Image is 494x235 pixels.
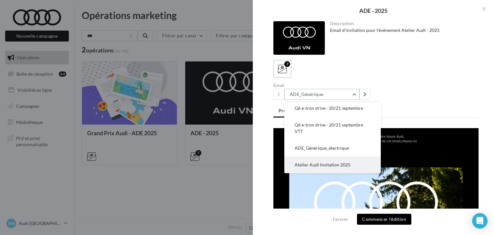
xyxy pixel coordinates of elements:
span: Q6 e-tron drive - 20/21 septembre [295,105,363,111]
b: Prenez le volant de votre future Audi. [74,7,131,10]
button: Q6 e-tron drive - 20/21 septembre [284,100,381,117]
div: Description [330,21,474,26]
span: Q6 e-tron drive - 20/21 septembre VTT [295,122,363,134]
div: Email d'invitation pour l'événement Atelier Audi - 2025 [330,27,474,33]
div: 7 [284,61,290,67]
button: ADE_Générique_électrique [284,140,381,156]
button: ADE_Générique [284,89,360,100]
span: Atelier Audi Invitation 2025 [295,162,351,167]
button: Atelier Audi Invitation 2025 [284,156,381,173]
a: cliquez-ici [128,11,143,15]
button: Commencer l'édition [357,214,411,225]
div: Open Intercom Messenger [472,213,488,229]
span: ADE_Générique_électrique [295,145,349,151]
font: Pour voir une version en ligne de cet email, [62,11,144,15]
div: Email [273,83,373,88]
button: Q6 e-tron drive - 20/21 septembre VTT [284,117,381,140]
button: Fermer [330,215,351,223]
div: ADE - 2025 [263,8,484,14]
